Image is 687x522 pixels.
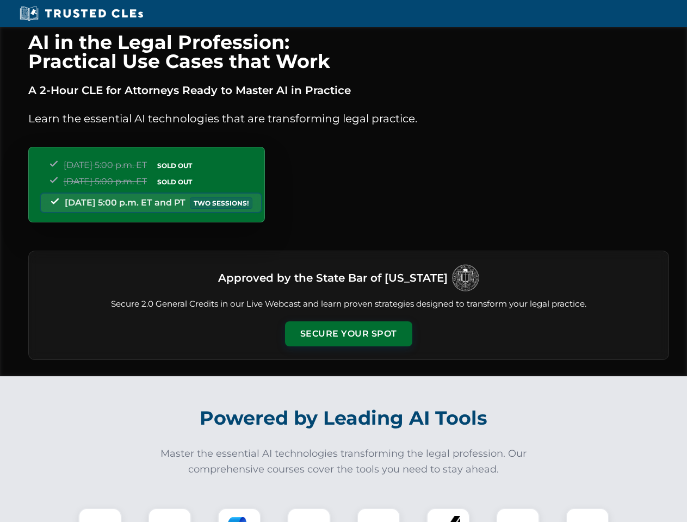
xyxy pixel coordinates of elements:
p: Master the essential AI technologies transforming the legal profession. Our comprehensive courses... [153,446,534,477]
h3: Approved by the State Bar of [US_STATE] [218,268,448,288]
p: Secure 2.0 General Credits in our Live Webcast and learn proven strategies designed to transform ... [42,298,655,310]
h2: Powered by Leading AI Tools [42,399,645,437]
p: A 2-Hour CLE for Attorneys Ready to Master AI in Practice [28,82,669,99]
img: Logo [452,264,479,291]
span: [DATE] 5:00 p.m. ET [64,176,147,187]
p: Learn the essential AI technologies that are transforming legal practice. [28,110,669,127]
span: SOLD OUT [153,176,196,188]
span: SOLD OUT [153,160,196,171]
h1: AI in the Legal Profession: Practical Use Cases that Work [28,33,669,71]
button: Secure Your Spot [285,321,412,346]
img: Trusted CLEs [16,5,146,22]
span: [DATE] 5:00 p.m. ET [64,160,147,170]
